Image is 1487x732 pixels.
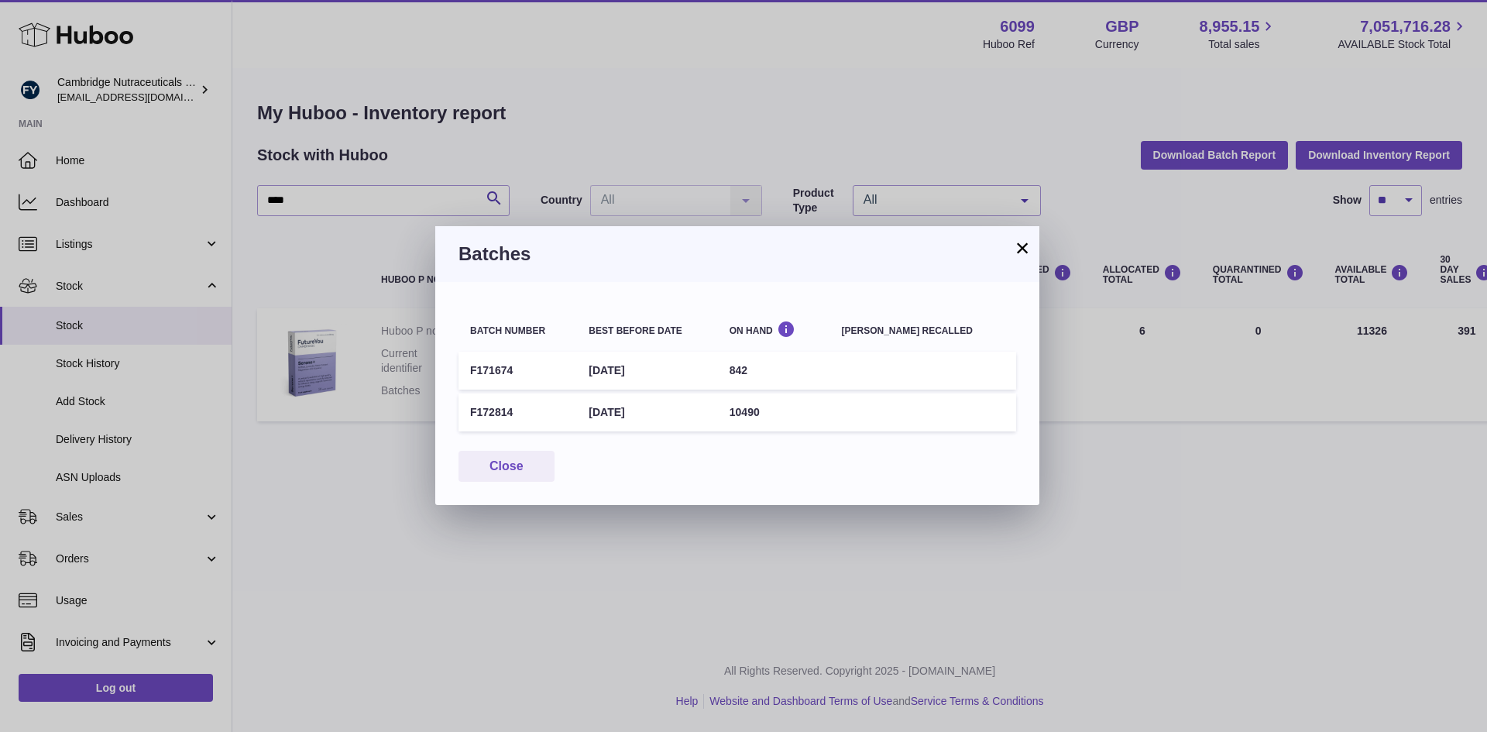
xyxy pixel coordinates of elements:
[458,451,555,483] button: Close
[718,393,830,431] td: 10490
[1013,239,1032,257] button: ×
[577,393,717,431] td: [DATE]
[458,352,577,390] td: F171674
[730,321,819,335] div: On Hand
[577,352,717,390] td: [DATE]
[718,352,830,390] td: 842
[458,242,1016,266] h3: Batches
[458,393,577,431] td: F172814
[842,326,1004,336] div: [PERSON_NAME] recalled
[589,326,706,336] div: Best before date
[470,326,565,336] div: Batch number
